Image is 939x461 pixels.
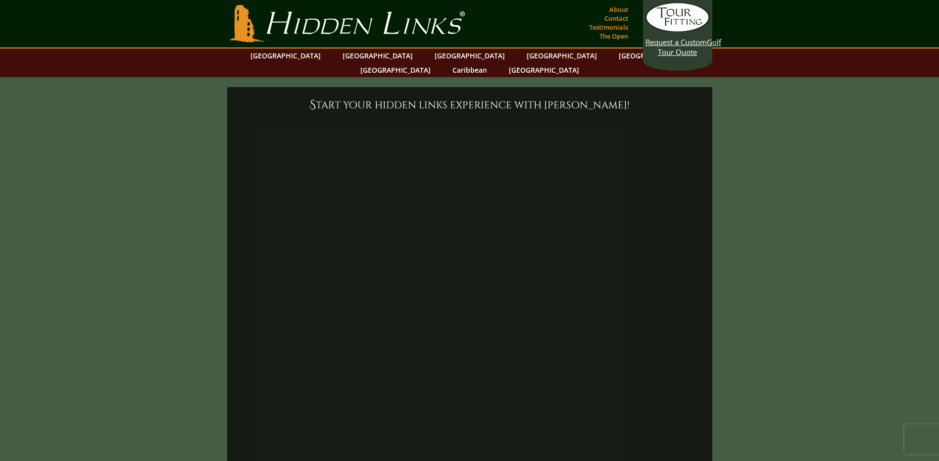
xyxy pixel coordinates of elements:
[602,11,631,25] a: Contact
[614,48,694,63] a: [GEOGRAPHIC_DATA]
[447,63,492,77] a: Caribbean
[645,37,707,47] span: Request a Custom
[504,63,584,77] a: [GEOGRAPHIC_DATA]
[246,48,326,63] a: [GEOGRAPHIC_DATA]
[355,63,436,77] a: [GEOGRAPHIC_DATA]
[237,97,702,113] h6: Start your Hidden Links experience with [PERSON_NAME]!
[587,20,631,34] a: Testimonials
[597,29,631,43] a: The Open
[645,2,710,57] a: Request a CustomGolf Tour Quote
[522,48,602,63] a: [GEOGRAPHIC_DATA]
[430,48,510,63] a: [GEOGRAPHIC_DATA]
[338,48,418,63] a: [GEOGRAPHIC_DATA]
[237,119,702,380] iframe: Start your Hidden Links experience with Sir Nick!
[607,2,631,16] a: About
